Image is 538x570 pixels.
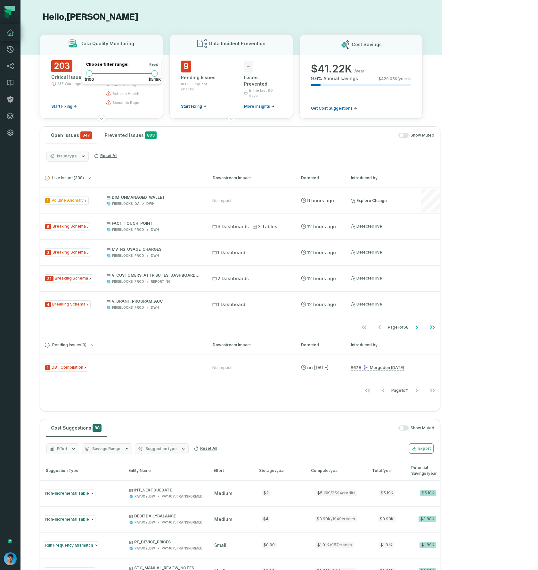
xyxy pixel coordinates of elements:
div: Introduced by [351,175,409,181]
button: Go to next page [409,321,424,334]
div: FIREBLOCKS_QA [112,201,140,206]
button: Go to last page [425,321,440,334]
h3: Data Quality Monitoring [80,40,134,47]
span: Non-Incremental Table [45,517,89,522]
button: Non-Incremental TableINT_NEXTDUEDATEPAYJOY_DWPAYJOY_TRANSFORMEDmedium$2$5.19K/2594credits$5.19K$5... [40,480,440,506]
span: $5.19K [315,490,357,496]
span: Issue type [57,154,77,159]
button: Reset All [191,443,220,454]
span: Issue Type [44,364,88,372]
span: Maximum [151,70,158,77]
div: Show Muted [109,425,434,431]
div: REPORTING [151,279,171,284]
div: No Impact [212,365,232,370]
span: $5.19K [379,490,395,496]
a: #679Merged[DATE] 2:26:50 PM [351,365,404,371]
span: /year [427,471,437,476]
div: PAYJOY_TRANSFORMED [162,546,203,551]
div: Pending Issues [181,74,218,81]
span: Severity [45,250,51,255]
div: DWH [151,305,159,310]
a: Detected live [351,250,382,255]
a: Detected live [351,302,382,307]
span: 135 Warnings [58,81,81,86]
div: Potential Savings [411,465,437,476]
div: $4 [261,516,270,522]
span: /year [275,468,285,473]
span: $1.91K [315,542,354,548]
h3: Cost Savings [352,41,382,48]
span: schema health [112,91,139,96]
relative-time: Sep 8, 2025, 4:35 AM GMT+3 [307,224,336,229]
span: 203 [51,60,72,72]
span: Issue Type [44,274,93,282]
a: Get Cost Suggestions [311,106,357,111]
button: Cost Suggestions [46,419,107,437]
span: Severity [45,302,51,307]
span: 3 Tables [253,223,277,230]
ul: Page 1 of 1 [360,384,440,397]
relative-time: Sep 8, 2025, 4:35 AM GMT+3 [307,250,336,255]
span: Issue Type [44,300,91,308]
p: FACT_TOUCH_POINT [107,221,201,226]
div: Introduced by [351,342,409,348]
span: critical issues and errors combined [80,131,92,139]
button: Reset [150,62,158,67]
button: Live Issues(338) [45,176,201,180]
span: in Pull Request checks [181,81,218,92]
div: Downstream Impact [213,175,289,181]
div: Downstream Impact [213,342,289,348]
span: Non-Incremental Table [45,491,89,496]
span: 1 Dashboard [212,249,245,256]
p: V_GRANT_PROGRAM_AUC [107,299,201,304]
span: Severity [45,365,50,370]
div: Live Issues(338) [40,188,440,335]
span: Issue Type [44,248,91,256]
div: $0.00 [262,542,277,548]
span: Start Fixing [51,104,72,109]
button: Run Frequency MismatchPF_DEVICE_PRICESPAYJOY_DWPAYJOY_TRANSFORMEDsmall$0.00$1.91K/957credits$1.91... [40,532,440,558]
span: Issue Type [44,197,89,205]
div: Pending Issues(9) [40,355,440,398]
img: avatar of Omri Ildis [4,552,17,565]
div: Entity Name [128,468,202,474]
span: Run Frequency Mismatch [45,543,93,548]
span: Issue Type [44,222,91,231]
relative-time: Aug 5, 2025, 2:26 PM GMT+3 [307,365,329,370]
span: medium [214,516,232,522]
span: 9 Dashboards [212,223,249,230]
div: FIREBLOCKS_PROD [112,227,144,232]
p: DIM_UNMANAGED_WALLET [107,195,201,200]
button: Reset All [91,151,120,161]
ul: Page 1 of 68 [356,321,440,334]
p: V_CUSTOMERS_ATTRIBUTES_DASHBOARD_QTY [107,273,201,278]
span: Pending Issues ( 9 ) [45,343,86,348]
span: 9.6 % [311,75,322,82]
nav: pagination [40,384,440,397]
div: FIREBLOCKS_PROD [112,305,144,310]
span: Live Issues ( 338 ) [45,176,84,180]
div: Total [372,468,400,474]
span: More insights [244,104,270,109]
span: 9 [181,61,191,72]
div: FIREBLOCKS_PROD [112,253,144,258]
div: No Impact [212,198,232,203]
div: $1.89K [420,542,436,548]
span: - [244,61,253,72]
span: Severity [45,276,53,281]
p: INT_NEXTDUEDATE [129,488,203,493]
span: $3.90K [378,516,395,522]
relative-time: Sep 8, 2025, 4:35 AM GMT+3 [307,276,336,281]
div: Tooltip anchor [7,538,13,544]
button: Go to last page [425,384,440,397]
button: Go to first page [356,321,372,334]
nav: pagination [40,321,440,334]
p: MV_NS_USAGE_CHARGES [107,247,201,252]
span: / 957 credits [330,542,352,547]
span: $1.91K [379,542,394,548]
h1: Hello, [PERSON_NAME] [40,12,423,23]
button: Suggestion type [135,443,189,454]
span: Annual savings [323,75,358,82]
div: Effort [214,468,248,474]
div: Compute [311,468,361,474]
